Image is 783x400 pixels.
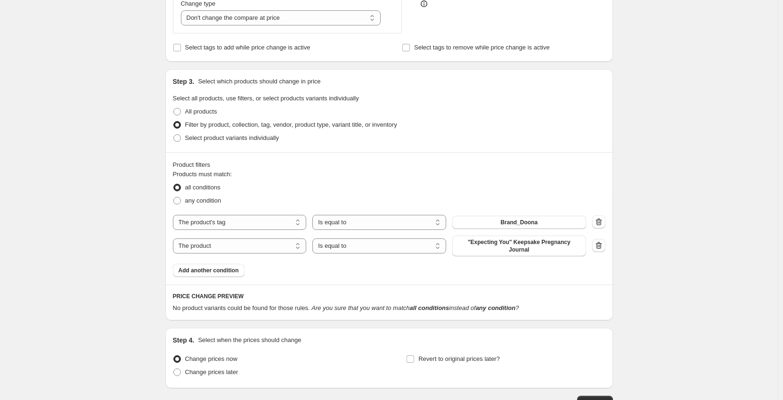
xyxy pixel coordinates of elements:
[185,355,237,362] span: Change prices now
[185,197,221,204] span: any condition
[179,267,239,274] span: Add another condition
[173,160,605,170] div: Product filters
[185,44,310,51] span: Select tags to add while price change is active
[185,121,397,128] span: Filter by product, collection, tag, vendor, product type, variant title, or inventory
[198,77,320,86] p: Select which products should change in price
[311,304,519,311] i: Are you sure that you want to match instead of ?
[185,368,238,376] span: Change prices later
[452,236,586,256] button: "Expecting You" Keepsake Pregnancy Journal
[198,335,301,345] p: Select when the prices should change
[185,184,220,191] span: all conditions
[452,216,586,229] button: Brand_Doona
[173,77,195,86] h2: Step 3.
[173,335,195,345] h2: Step 4.
[173,304,310,311] span: No product variants could be found for those rules.
[173,171,232,178] span: Products must match:
[476,304,516,311] b: any condition
[173,95,359,102] span: Select all products, use filters, or select products variants individually
[185,108,217,115] span: All products
[414,44,550,51] span: Select tags to remove while price change is active
[418,355,500,362] span: Revert to original prices later?
[458,238,580,253] span: "Expecting You" Keepsake Pregnancy Journal
[173,264,245,277] button: Add another condition
[409,304,449,311] b: all conditions
[185,134,279,141] span: Select product variants individually
[173,293,605,300] h6: PRICE CHANGE PREVIEW
[500,219,538,226] span: Brand_Doona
